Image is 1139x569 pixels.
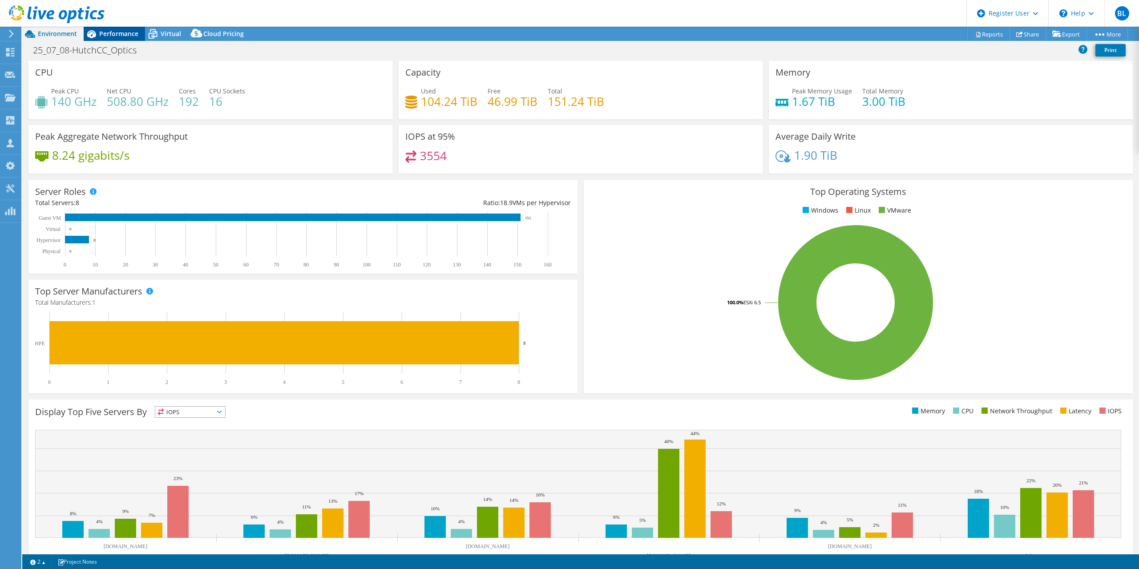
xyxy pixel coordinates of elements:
[1086,27,1128,41] a: More
[828,543,872,549] text: [DOMAIN_NAME]
[876,206,911,215] li: VMware
[183,262,188,268] text: 40
[1115,6,1129,20] span: BL
[951,406,973,416] li: CPU
[1097,406,1122,416] li: IOPS
[548,87,562,95] span: Total
[792,97,852,106] h4: 1.67 TiB
[92,298,96,307] span: 1
[334,262,339,268] text: 90
[51,556,103,567] a: Project Notes
[820,520,827,525] text: 4%
[500,198,513,207] span: 18.9
[862,87,903,95] span: Total Memory
[302,504,311,509] text: 11%
[979,406,1052,416] li: Network Throughput
[107,97,169,106] h4: 508.80 GHz
[405,132,455,141] h3: IOPS at 95%
[203,29,244,38] span: Cloud Pricing
[423,262,431,268] text: 120
[35,298,571,307] h4: Total Manufacturers:
[792,87,852,95] span: Peak Memory Usage
[1046,27,1087,41] a: Export
[421,97,477,106] h4: 104.24 TiB
[39,215,61,221] text: Guest VM
[283,379,286,385] text: 4
[96,519,103,524] text: 4%
[544,262,552,268] text: 160
[639,517,646,523] text: 5%
[274,262,279,268] text: 70
[24,556,52,567] a: 2
[862,97,905,106] h4: 3.00 TiB
[104,543,148,549] text: [DOMAIN_NAME]
[35,287,142,296] h3: Top Server Manufacturers
[1053,482,1062,488] text: 20%
[509,497,518,503] text: 14%
[277,519,284,525] text: 4%
[36,237,61,243] text: Hypervisor
[775,132,856,141] h3: Average Daily Write
[844,206,871,215] li: Linux
[35,132,188,141] h3: Peak Aggregate Network Throughput
[46,226,61,232] text: Virtual
[1000,504,1009,510] text: 10%
[342,379,344,385] text: 5
[459,379,462,385] text: 7
[910,406,945,416] li: Memory
[303,262,309,268] text: 80
[213,262,218,268] text: 50
[209,87,245,95] span: CPU Sockets
[458,519,465,524] text: 4%
[35,187,86,197] h3: Server Roles
[1010,27,1046,41] a: Share
[717,501,726,506] text: 12%
[285,553,329,559] text: [DOMAIN_NAME]
[517,379,520,385] text: 8
[873,522,880,528] text: 2%
[69,227,72,231] text: 0
[179,97,199,106] h4: 192
[355,491,364,496] text: 17%
[967,27,1010,41] a: Reports
[122,508,129,514] text: 9%
[303,198,571,208] div: Ratio: VMs per Hypervisor
[93,238,96,242] text: 8
[48,379,51,385] text: 0
[664,439,673,444] text: 40%
[800,206,838,215] li: Windows
[523,340,526,346] text: 8
[174,476,182,481] text: 23%
[51,87,79,95] span: Peak CPU
[99,29,138,38] span: Performance
[400,379,403,385] text: 6
[69,249,72,254] text: 0
[405,68,440,77] h3: Capacity
[155,407,225,417] span: IOPS
[328,498,337,504] text: 13%
[974,488,983,494] text: 18%
[548,97,604,106] h4: 151.24 TiB
[483,262,491,268] text: 140
[70,511,77,516] text: 8%
[483,496,492,502] text: 14%
[29,45,150,55] h1: 25_07_08-HutchCC_Optics
[107,87,131,95] span: Net CPU
[431,506,440,511] text: 10%
[107,379,109,385] text: 1
[513,262,521,268] text: 150
[743,299,761,306] tspan: ESXi 6.5
[243,262,249,268] text: 60
[898,502,907,508] text: 11%
[35,68,53,77] h3: CPU
[51,97,97,106] h4: 140 GHz
[775,68,810,77] h3: Memory
[209,97,245,106] h4: 16
[1025,553,1037,559] text: Other
[42,248,61,254] text: Physical
[847,517,853,522] text: 5%
[161,29,181,38] span: Virtual
[149,513,155,518] text: 7%
[525,216,531,220] text: 151
[1095,44,1126,56] a: Print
